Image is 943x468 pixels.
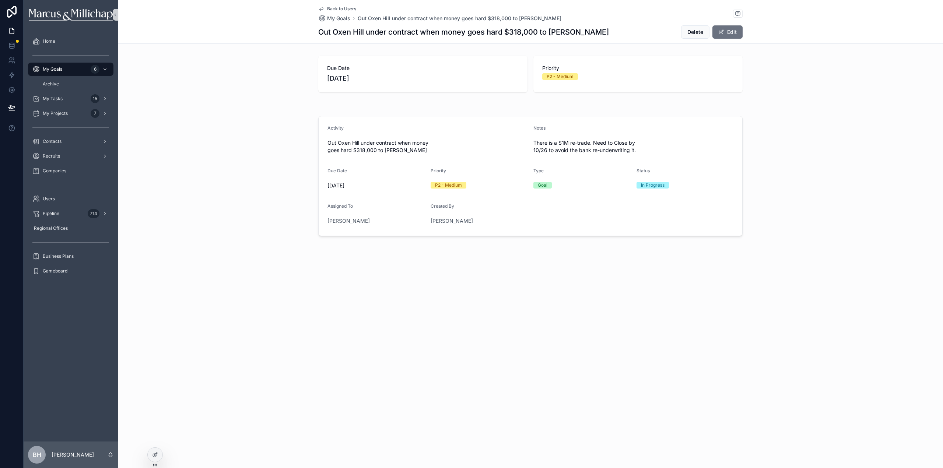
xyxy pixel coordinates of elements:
span: My Tasks [43,96,63,102]
p: [PERSON_NAME] [52,451,94,458]
span: Out Oxen Hill under contract when money goes hard $318,000 to [PERSON_NAME] [327,139,527,154]
span: Due Date [327,168,347,173]
span: Priority [431,168,446,173]
span: Due Date [327,64,519,72]
span: Delete [687,28,703,36]
a: Users [28,192,113,205]
span: My Goals [43,66,62,72]
div: In Progress [641,182,665,189]
span: Archive [43,81,59,87]
div: 6 [91,65,99,74]
span: Status [637,168,650,173]
span: Home [43,38,55,44]
span: Gameboard [43,268,67,274]
div: 7 [91,109,99,118]
a: [PERSON_NAME] [431,217,473,225]
span: [DATE] [327,182,425,189]
span: Back to Users [327,6,356,12]
a: Home [28,35,113,48]
span: My Goals [327,15,350,22]
img: App logo [29,9,112,21]
div: Goal [538,182,547,189]
a: Pipeline714 [28,207,113,220]
a: Gameboard [28,264,113,278]
button: Delete [681,25,709,39]
h1: Out Oxen Hill under contract when money goes hard $318,000 to [PERSON_NAME] [318,27,609,37]
span: Pipeline [43,211,59,217]
a: My Projects7 [28,107,113,120]
div: 714 [88,209,99,218]
span: Business Plans [43,253,74,259]
button: Edit [712,25,743,39]
div: 15 [91,94,99,103]
a: My Goals [318,15,350,22]
a: Contacts [28,135,113,148]
span: Users [43,196,55,202]
span: Companies [43,168,66,174]
a: Back to Users [318,6,356,12]
span: Assigned To [327,203,353,209]
a: Archive [37,77,113,91]
a: My Tasks15 [28,92,113,105]
span: There is a $1M re-trade. Need to Close by 10/26 to avoid the bank re-underwriting it. [533,139,733,154]
span: Type [533,168,544,173]
span: Priority [542,64,734,72]
span: Activity [327,125,344,131]
span: Notes [533,125,546,131]
span: Contacts [43,138,62,144]
a: Business Plans [28,250,113,263]
span: [DATE] [327,73,519,84]
span: Regional Offices [34,225,68,231]
span: Recruits [43,153,60,159]
a: Regional Offices [28,222,113,235]
a: Out Oxen Hill under contract when money goes hard $318,000 to [PERSON_NAME] [358,15,561,22]
div: P2 - Medium [435,182,462,189]
span: Created By [431,203,454,209]
div: scrollable content [24,29,118,287]
span: BH [33,450,41,459]
a: My Goals6 [28,63,113,76]
span: My Projects [43,110,68,116]
a: Recruits [28,149,113,163]
a: Companies [28,164,113,177]
a: [PERSON_NAME] [327,217,370,225]
div: P2 - Medium [547,73,574,80]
